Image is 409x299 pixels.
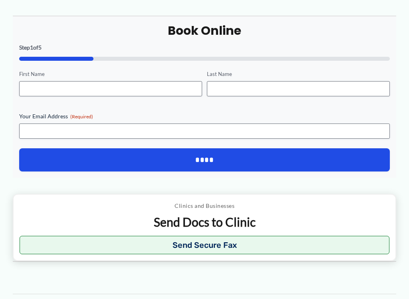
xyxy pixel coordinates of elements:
[207,70,390,78] label: Last Name
[20,201,389,211] p: Clinics and Businesses
[30,44,33,51] span: 1
[70,114,93,120] span: (Required)
[20,236,389,254] button: Send Secure Fax
[19,45,390,50] p: Step of
[38,44,42,51] span: 5
[19,112,390,120] label: Your Email Address
[19,23,390,38] h2: Book Online
[20,214,389,230] p: Send Docs to Clinic
[19,70,202,78] label: First Name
